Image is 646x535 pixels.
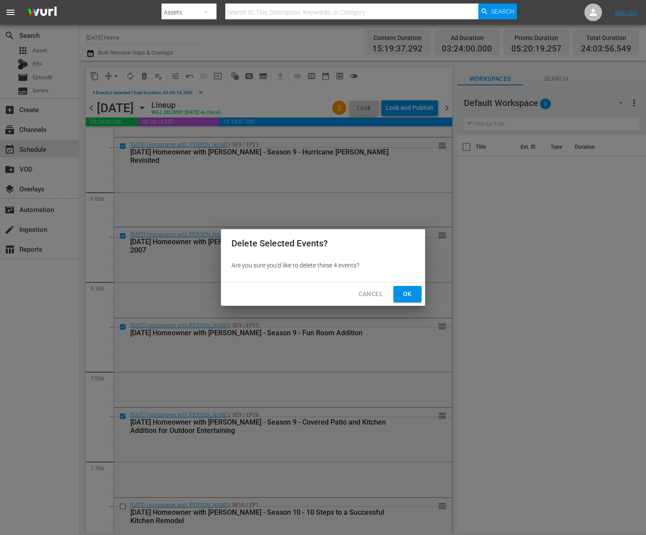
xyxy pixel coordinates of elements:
button: Ok [393,286,422,302]
button: Cancel [352,286,390,302]
a: Sign Out [615,9,638,16]
div: Are you sure you'd like to delete these 4 events? [221,257,425,273]
img: ans4CAIJ8jUAAAAAAAAAAAAAAAAAAAAAAAAgQb4GAAAAAAAAAAAAAAAAAAAAAAAAJMjXAAAAAAAAAAAAAAAAAAAAAAAAgAT5G... [21,2,63,23]
span: Ok [400,289,415,300]
h2: Delete Selected Events? [231,236,415,250]
span: menu [5,7,16,18]
span: Search [491,4,514,19]
span: Cancel [359,289,383,300]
